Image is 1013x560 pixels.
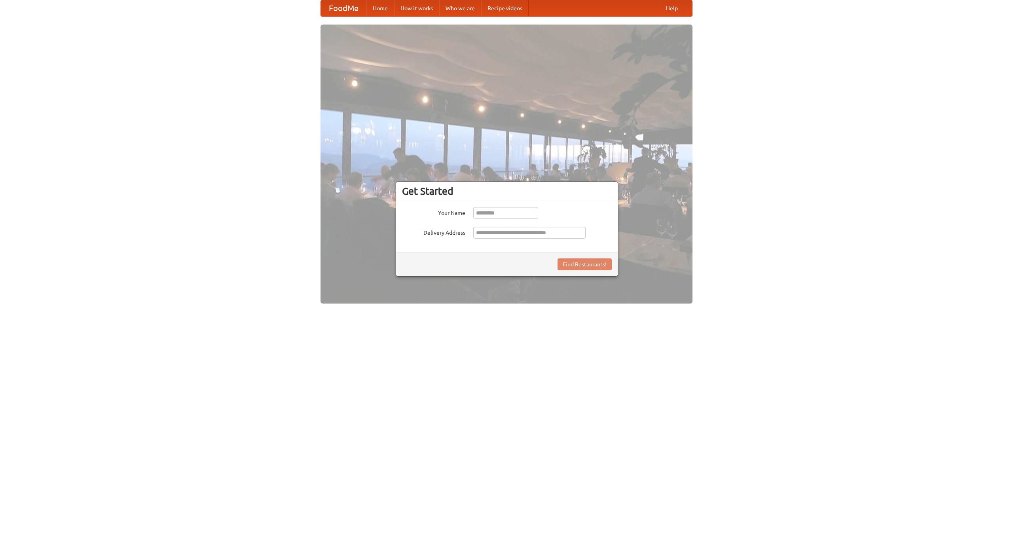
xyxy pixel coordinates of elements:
a: Help [660,0,684,16]
button: Find Restaurants! [558,258,612,270]
label: Delivery Address [402,227,465,237]
a: Recipe videos [481,0,529,16]
a: Home [366,0,394,16]
h3: Get Started [402,185,612,197]
a: How it works [394,0,439,16]
a: Who we are [439,0,481,16]
a: FoodMe [321,0,366,16]
label: Your Name [402,207,465,217]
